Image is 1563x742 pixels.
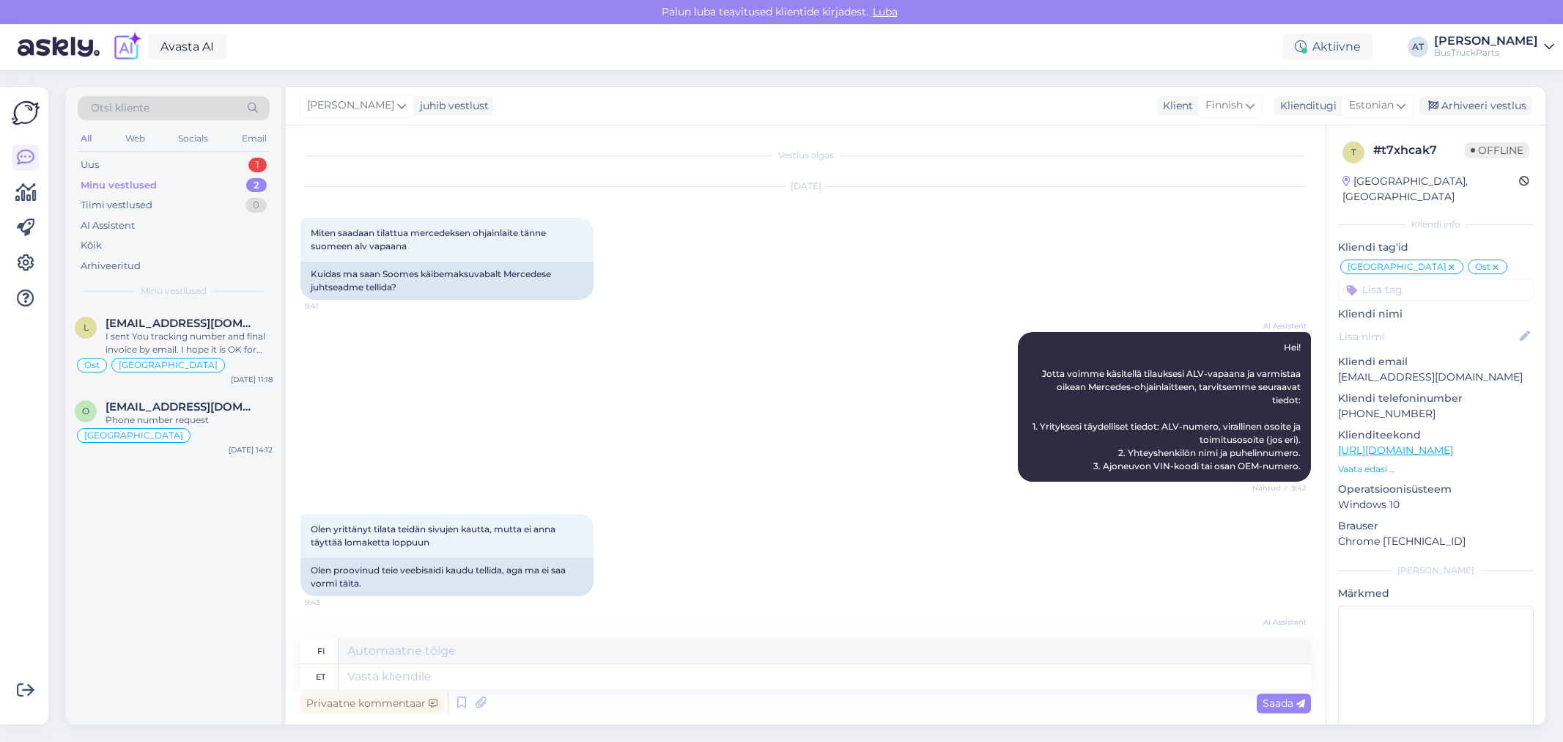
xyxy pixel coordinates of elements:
div: Tiimi vestlused [81,198,152,213]
div: Minu vestlused [81,178,157,193]
span: AI Assistent [1252,617,1307,628]
span: Finnish [1205,98,1243,114]
div: Olen proovinud teie veebisaidi kaudu tellida, aga ma ei saa vormi täita. [300,558,594,596]
div: Aktiivne [1283,34,1372,60]
p: Chrome [TECHNICAL_ID] [1338,534,1534,549]
span: Luba [868,5,902,18]
a: [PERSON_NAME]BusTruckParts [1434,35,1554,59]
a: [URL][DOMAIN_NAME] [1338,444,1453,457]
div: Privaatne kommentaar [300,694,443,713]
span: Otsi kliente [91,100,149,116]
div: Klient [1157,98,1193,114]
div: Kõik [81,238,102,253]
p: Vaata edasi ... [1338,463,1534,476]
span: Estonian [1349,98,1394,114]
div: [GEOGRAPHIC_DATA], [GEOGRAPHIC_DATA] [1342,174,1519,205]
span: Ost [1475,262,1490,271]
img: explore-ai [111,32,142,62]
div: Web [122,129,148,148]
p: [EMAIL_ADDRESS][DOMAIN_NAME] [1338,370,1534,385]
p: Brauser [1338,518,1534,534]
span: Saada [1263,697,1305,710]
div: Socials [175,129,211,148]
div: # t7xhcak7 [1373,142,1465,159]
div: fi [317,639,325,664]
p: Klienditeekond [1338,427,1534,443]
div: 2 [246,178,267,193]
span: 9:41 [305,301,360,312]
div: [DATE] 11:18 [231,374,273,385]
div: [PERSON_NAME] [1434,35,1538,47]
div: 0 [245,198,267,213]
p: [PHONE_NUMBER] [1338,406,1534,422]
span: Nähtud ✓ 9:42 [1252,482,1307,493]
span: Olen yrittänyt tilata teidän sivujen kautta, mutta ei anna täyttää lomaketta loppuun [311,524,558,548]
span: Miten saadaan tilattua mercedeksen ohjainlaite tänne suomeen alv vapaana [311,227,548,251]
div: [DATE] 14:12 [229,444,273,455]
div: Phone number request [106,414,273,427]
div: [PERSON_NAME] [1338,564,1534,577]
input: Lisa nimi [1339,328,1517,345]
p: Kliendi telefoninumber [1338,391,1534,406]
div: juhib vestlust [414,98,489,114]
span: O [82,405,89,416]
span: [GEOGRAPHIC_DATA] [119,361,218,370]
p: Märkmed [1338,586,1534,601]
span: [PERSON_NAME] [307,98,394,114]
span: Offline [1465,142,1529,158]
span: Minu vestlused [141,284,207,298]
div: Vestlus algas [300,149,1311,162]
span: l [84,322,89,333]
div: et [316,664,325,689]
p: Kliendi nimi [1338,306,1534,322]
span: [GEOGRAPHIC_DATA] [1348,262,1446,271]
div: Klienditugi [1274,98,1337,114]
span: [GEOGRAPHIC_DATA] [84,431,183,440]
div: Arhiveeri vestlus [1419,96,1532,116]
span: Ost [84,361,100,370]
div: Uus [81,158,99,172]
span: t [1351,147,1356,158]
p: Kliendi email [1338,354,1534,370]
span: lahden.autotekniikka@gmail.com [106,317,258,330]
div: All [78,129,95,148]
div: AI Assistent [81,218,135,233]
div: AT [1408,37,1428,57]
div: Kliendi info [1338,218,1534,231]
p: Operatsioonisüsteem [1338,482,1534,497]
span: Officina2@datrading.it [106,400,258,414]
span: AI Assistent [1252,320,1307,331]
div: 1 [248,158,267,172]
input: Lisa tag [1338,279,1534,301]
div: I sent You tracking number and final invoice by email. I hope it is OK for You! [106,330,273,356]
a: Avasta AI [148,34,226,59]
div: Kuidas ma saan Soomes käibemaksuvabalt Mercedese juhtseadme tellida? [300,262,594,300]
div: BusTruckParts [1434,47,1538,59]
p: Windows 10 [1338,497,1534,513]
img: Askly Logo [12,99,40,127]
span: 9:43 [305,597,360,608]
div: Arhiveeritud [81,259,141,273]
div: Email [239,129,270,148]
div: [DATE] [300,180,1311,193]
p: Kliendi tag'id [1338,240,1534,255]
